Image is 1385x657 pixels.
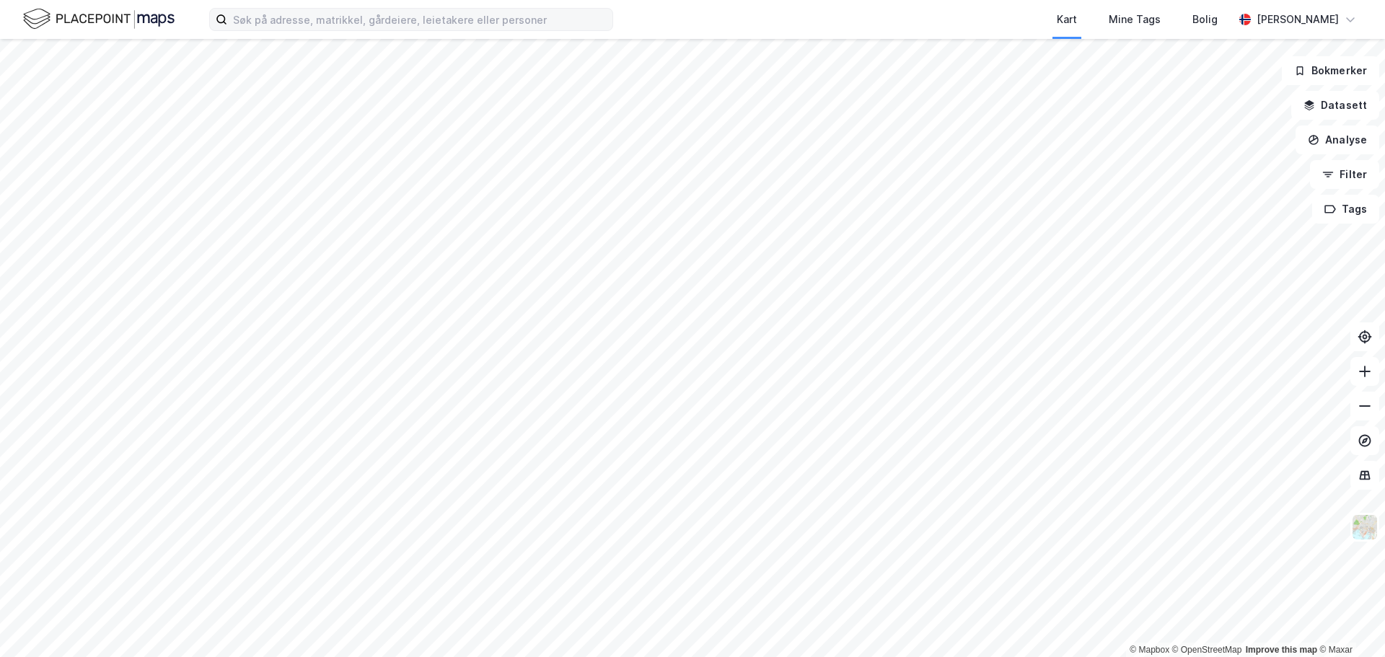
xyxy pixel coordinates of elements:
div: Mine Tags [1109,11,1161,28]
div: Kart [1057,11,1077,28]
div: Bolig [1192,11,1218,28]
input: Søk på adresse, matrikkel, gårdeiere, leietakere eller personer [227,9,612,30]
div: [PERSON_NAME] [1257,11,1339,28]
iframe: Chat Widget [1313,588,1385,657]
img: logo.f888ab2527a4732fd821a326f86c7f29.svg [23,6,175,32]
